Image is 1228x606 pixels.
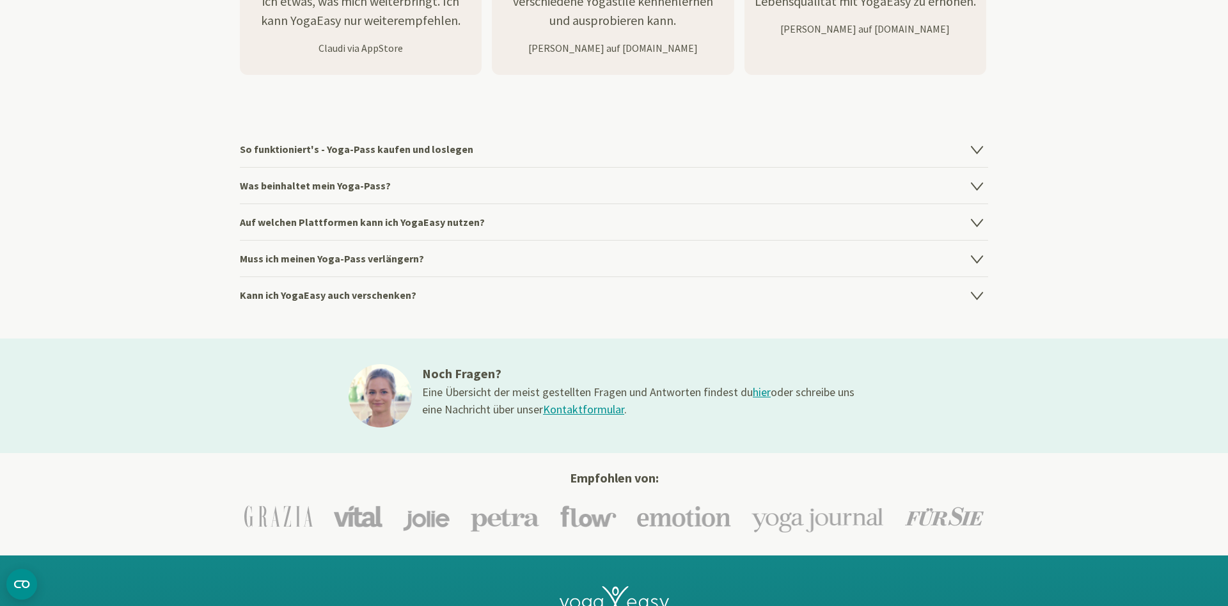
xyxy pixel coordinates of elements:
img: Emotion Logo [637,506,731,527]
h3: Noch Fragen? [422,364,857,383]
h4: Was beinhaltet mein Yoga-Pass? [240,167,988,203]
p: Claudi via AppStore [240,40,482,56]
img: Flow Logo [560,506,617,527]
button: CMP-Widget öffnen [6,569,37,600]
p: [PERSON_NAME] auf [DOMAIN_NAME] [744,21,986,36]
h4: So funktioniert's - Yoga-Pass kaufen und loslegen [240,131,988,167]
img: Petra Logo [470,501,540,532]
a: hier [753,385,771,399]
img: Vital Logo [333,506,382,527]
h4: Kann ich YogaEasy auch verschenken? [240,276,988,313]
h4: Muss ich meinen Yoga-Pass verlängern? [240,240,988,276]
img: Jolie Logo [403,502,450,530]
img: Für Sie Logo [905,507,984,526]
img: Yoga-Journal Logo [752,500,885,532]
img: Grazia Logo [244,506,313,527]
div: Eine Übersicht der meist gestellten Fragen und Antworten findest du oder schreibe uns eine Nachri... [422,383,857,418]
img: ines@1x.jpg [349,364,412,427]
h4: Auf welchen Plattformen kann ich YogaEasy nutzen? [240,203,988,240]
p: [PERSON_NAME] auf [DOMAIN_NAME] [492,40,734,56]
a: Kontaktformular [543,402,624,417]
